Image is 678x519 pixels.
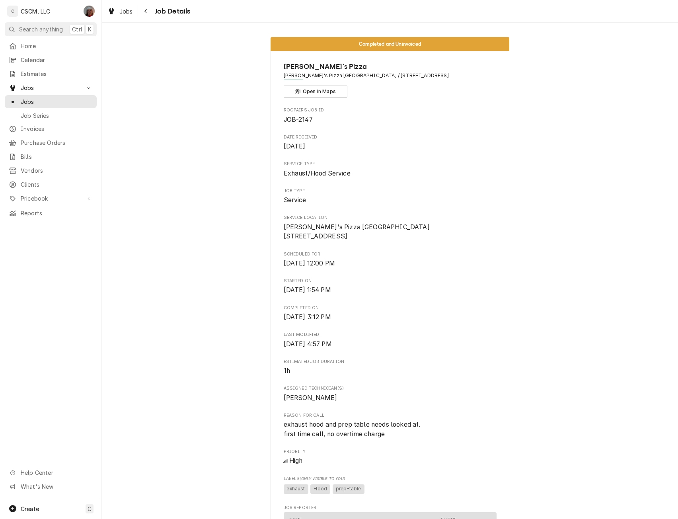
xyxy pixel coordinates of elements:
[284,367,290,375] span: 1h
[284,366,497,376] span: Estimated Job Duration
[284,359,497,376] div: Estimated Job Duration
[284,251,497,268] div: Scheduled For
[72,25,82,33] span: Ctrl
[88,25,92,33] span: K
[284,449,497,466] div: Priority
[284,456,497,466] span: Priority
[284,305,497,322] div: Completed On
[284,385,497,392] span: Assigned Technician(s)
[284,169,497,178] span: Service Type
[284,215,497,221] span: Service Location
[284,286,331,294] span: [DATE] 1:54 PM
[5,178,97,191] a: Clients
[5,39,97,53] a: Home
[284,483,497,495] span: [object Object]
[284,421,422,438] span: exhaust hood and prep table needs looked at. first time call, no overtime charge
[284,223,430,240] span: [PERSON_NAME]'s Pizza [GEOGRAPHIC_DATA] [STREET_ADDRESS]
[284,476,497,482] span: Labels
[284,484,308,494] span: exhaust
[284,142,306,150] span: [DATE]
[21,139,93,147] span: Purchase Orders
[284,142,497,151] span: Date Received
[284,278,497,295] div: Started On
[284,61,497,98] div: Client Information
[284,313,331,321] span: [DATE] 3:12 PM
[284,251,497,258] span: Scheduled For
[284,196,306,204] span: Service
[284,278,497,284] span: Started On
[284,339,497,349] span: Last Modified
[284,456,497,466] div: High
[5,95,97,108] a: Jobs
[5,81,97,94] a: Go to Jobs
[5,67,97,80] a: Estimates
[21,125,93,133] span: Invoices
[140,5,152,18] button: Navigate back
[21,209,93,217] span: Reports
[284,332,497,349] div: Last Modified
[21,56,93,64] span: Calendar
[5,53,97,66] a: Calendar
[5,122,97,135] a: Invoices
[284,476,497,495] div: [object Object]
[21,166,93,175] span: Vendors
[284,259,335,267] span: [DATE] 12:00 PM
[284,61,497,72] span: Name
[310,484,330,494] span: Hood
[152,6,191,17] span: Job Details
[284,134,497,140] span: Date Received
[284,72,497,79] span: Address
[284,393,497,403] span: Assigned Technician(s)
[21,194,81,203] span: Pricebook
[21,42,93,50] span: Home
[19,25,63,33] span: Search anything
[284,116,313,123] span: JOB-2147
[5,480,97,493] a: Go to What's New
[5,22,97,36] button: Search anythingCtrlK
[21,111,93,120] span: Job Series
[5,136,97,149] a: Purchase Orders
[284,412,497,439] div: Reason For Call
[284,107,497,113] span: Roopairs Job ID
[284,188,497,205] div: Job Type
[284,385,497,402] div: Assigned Technician(s)
[5,150,97,163] a: Bills
[284,170,351,177] span: Exhaust/Hood Service
[300,476,345,481] span: (Only Visible to You)
[21,84,81,92] span: Jobs
[284,188,497,194] span: Job Type
[5,207,97,220] a: Reports
[5,164,97,177] a: Vendors
[119,7,133,16] span: Jobs
[284,412,497,419] span: Reason For Call
[284,107,497,124] div: Roopairs Job ID
[284,195,497,205] span: Job Type
[284,134,497,151] div: Date Received
[284,449,497,455] span: Priority
[284,161,497,178] div: Service Type
[284,312,497,322] span: Completed On
[5,109,97,122] a: Job Series
[284,394,337,402] span: [PERSON_NAME]
[271,37,509,51] div: Status
[21,180,93,189] span: Clients
[359,41,421,47] span: Completed and Uninvoiced
[7,6,18,17] div: C
[284,161,497,167] span: Service Type
[21,505,39,512] span: Create
[284,505,497,511] span: Job Reporter
[284,420,497,439] span: Reason For Call
[84,6,95,17] div: DV
[284,115,497,125] span: Roopairs Job ID
[104,5,136,18] a: Jobs
[284,359,497,365] span: Estimated Job Duration
[21,468,92,477] span: Help Center
[284,259,497,268] span: Scheduled For
[5,466,97,479] a: Go to Help Center
[21,70,93,78] span: Estimates
[84,6,95,17] div: Dena Vecchetti's Avatar
[21,152,93,161] span: Bills
[284,285,497,295] span: Started On
[88,505,92,513] span: C
[284,86,347,98] button: Open in Maps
